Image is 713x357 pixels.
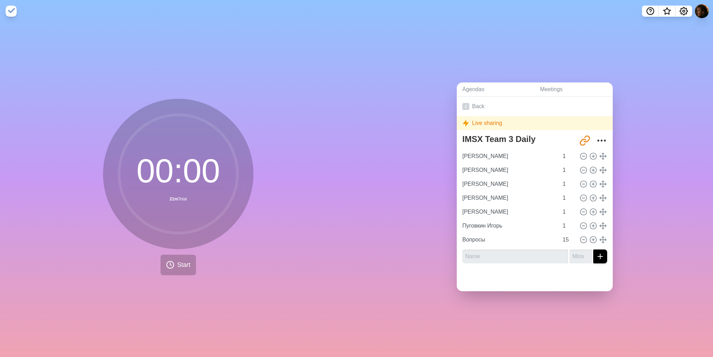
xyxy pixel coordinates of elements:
[460,191,558,205] input: Name
[177,260,190,270] span: Start
[460,163,558,177] input: Name
[160,255,196,275] button: Start
[560,191,577,205] input: Mins
[578,134,592,148] button: Share link
[675,6,692,17] button: Settings
[560,233,577,247] input: Mins
[462,249,568,263] input: Name
[457,82,534,97] a: Agendas
[460,205,558,219] input: Name
[560,149,577,163] input: Mins
[460,149,558,163] input: Name
[595,134,609,148] button: More
[570,249,592,263] input: Mins
[560,177,577,191] input: Mins
[659,6,675,17] button: What’s new
[560,205,577,219] input: Mins
[560,163,577,177] input: Mins
[457,116,613,130] div: Live sharing
[460,177,558,191] input: Name
[457,97,613,116] a: Back
[460,219,558,233] input: Name
[560,219,577,233] input: Mins
[460,233,558,247] input: Name
[534,82,613,97] a: Meetings
[642,6,659,17] button: Help
[6,6,17,17] img: timeblocks logo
